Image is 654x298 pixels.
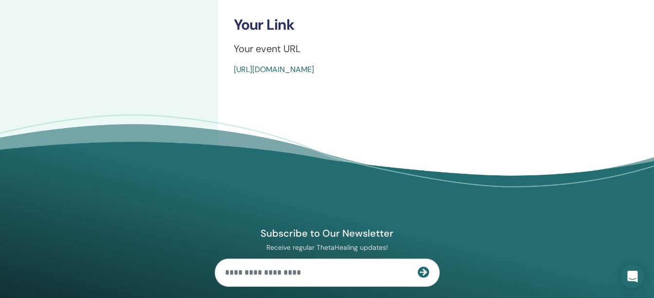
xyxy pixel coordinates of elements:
a: [URL][DOMAIN_NAME] [234,64,314,74]
p: Your event URL [234,41,638,56]
p: Receive regular ThetaHealing updates! [215,243,440,252]
h4: Subscribe to Our Newsletter [215,227,440,240]
h3: Your Link [234,16,638,34]
div: Open Intercom Messenger [621,265,644,288]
